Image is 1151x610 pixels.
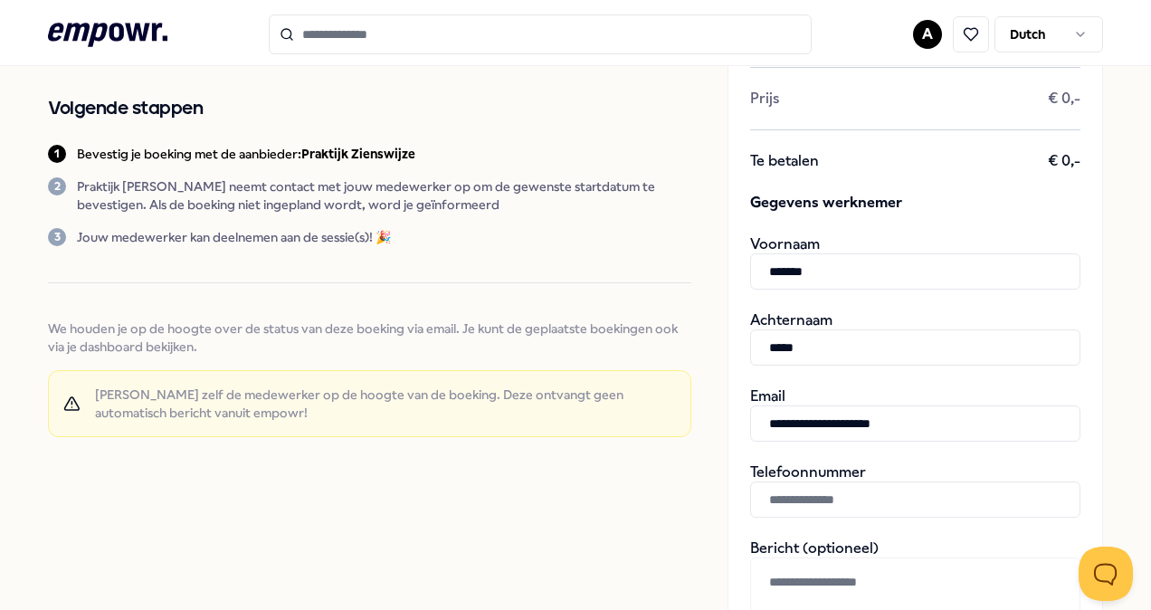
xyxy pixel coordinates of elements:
[750,152,819,170] span: Te betalen
[750,387,1080,442] div: Email
[750,192,1080,214] span: Gegevens werknemer
[269,14,812,54] input: Search for products, categories or subcategories
[1079,547,1133,601] iframe: Help Scout Beacon - Open
[95,386,676,422] span: [PERSON_NAME] zelf de medewerker op de hoogte van de boeking. Deze ontvangt geen automatisch beri...
[1048,90,1080,108] span: € 0,-
[750,463,1080,518] div: Telefoonnummer
[48,177,66,195] div: 2
[1048,152,1080,170] span: € 0,-
[77,145,415,163] p: Bevestig je boeking met de aanbieder:
[750,235,1080,290] div: Voornaam
[750,311,1080,366] div: Achternaam
[48,94,691,123] h2: Volgende stappen
[77,177,691,214] p: Praktijk [PERSON_NAME] neemt contact met jouw medewerker op om de gewenste startdatum te bevestig...
[750,90,779,108] span: Prijs
[48,145,66,163] div: 1
[48,228,66,246] div: 3
[77,228,391,246] p: Jouw medewerker kan deelnemen aan de sessie(s)! 🎉
[48,319,691,356] span: We houden je op de hoogte over de status van deze boeking via email. Je kunt de geplaatste boekin...
[301,147,415,161] b: Praktijk Zienswijze
[913,20,942,49] button: A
